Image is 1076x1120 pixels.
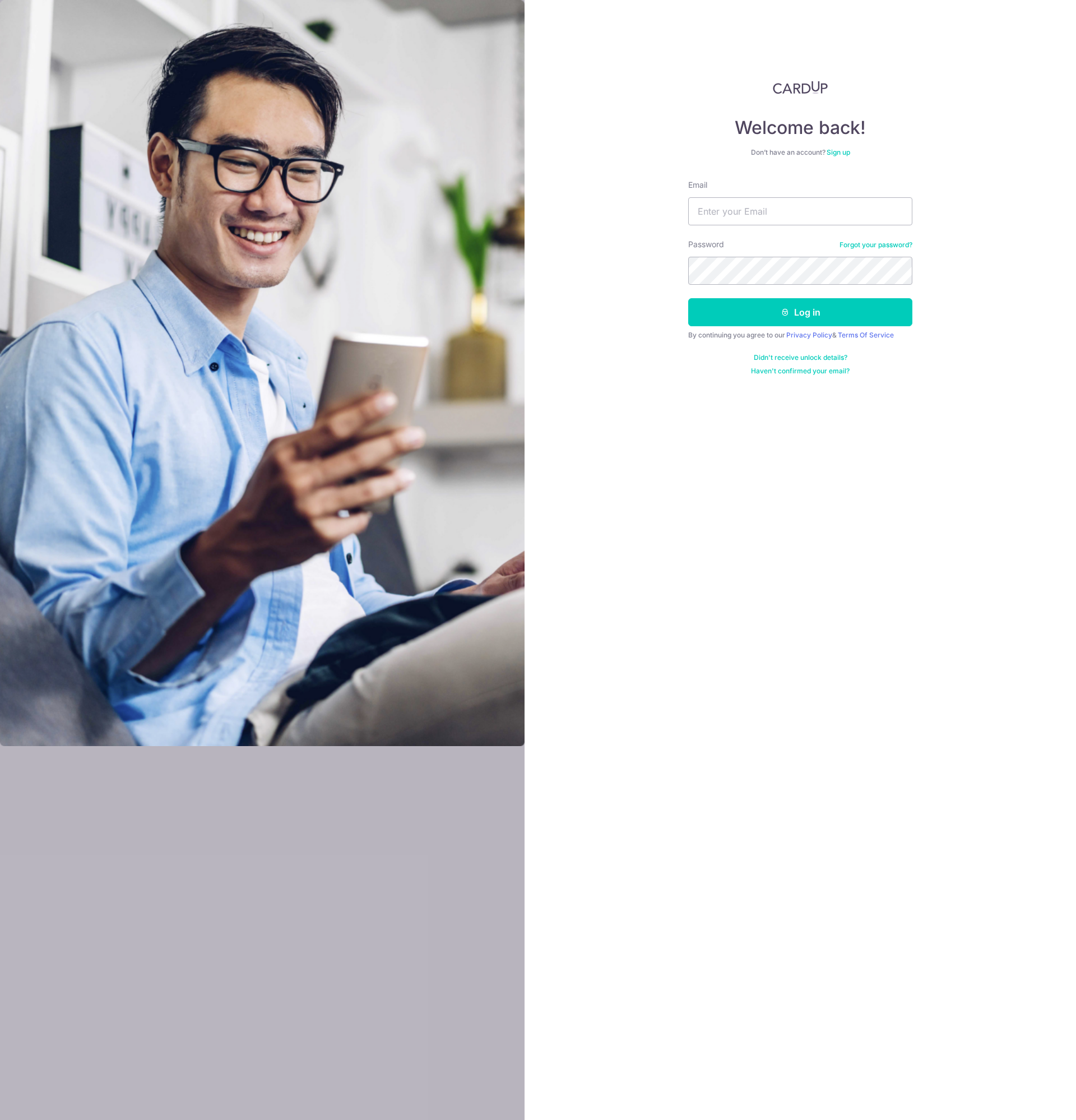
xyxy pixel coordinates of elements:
a: Sign up [827,148,850,156]
div: Don’t have an account? [688,148,912,157]
button: Log in [688,298,912,326]
img: CardUp Logo [773,81,828,94]
a: Didn't receive unlock details? [754,353,847,362]
label: Email [688,179,707,191]
a: Haven't confirmed your email? [751,367,850,376]
div: By continuing you agree to our & [688,331,912,340]
a: Terms Of Service [838,331,894,339]
a: Privacy Policy [786,331,832,339]
input: Enter your Email [688,197,912,225]
h4: Welcome back! [688,117,912,139]
a: Forgot your password? [840,240,912,249]
label: Password [688,239,724,250]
